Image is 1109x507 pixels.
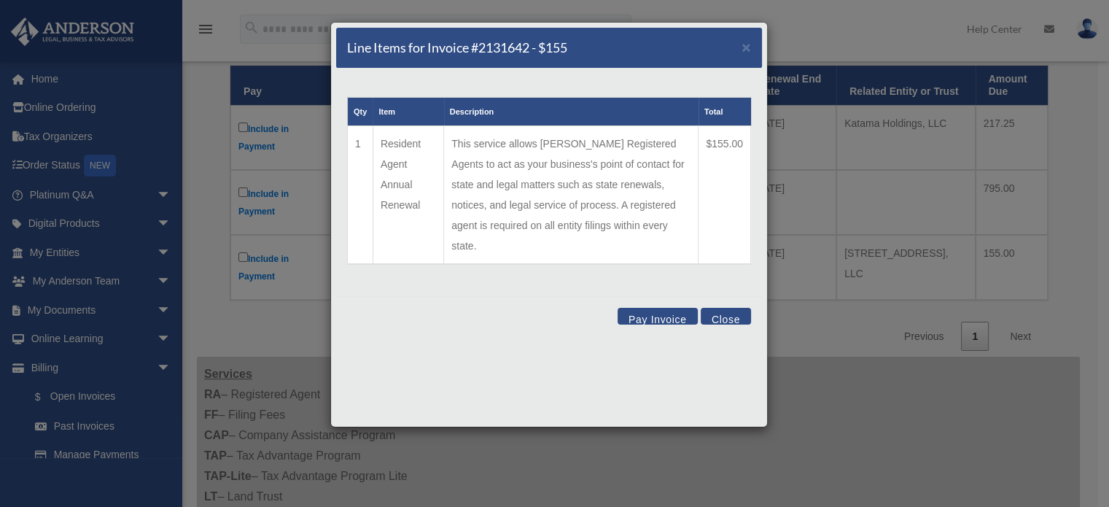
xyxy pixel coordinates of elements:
[444,98,699,126] th: Description
[699,126,751,265] td: $155.00
[742,39,751,55] button: Close
[348,98,373,126] th: Qty
[347,39,567,57] h5: Line Items for Invoice #2131642 - $155
[742,39,751,55] span: ×
[348,126,373,265] td: 1
[444,126,699,265] td: This service allows [PERSON_NAME] Registered Agents to act as your business's point of contact fo...
[701,308,751,325] button: Close
[373,98,443,126] th: Item
[699,98,751,126] th: Total
[618,308,698,325] button: Pay Invoice
[373,126,443,265] td: Resident Agent Annual Renewal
